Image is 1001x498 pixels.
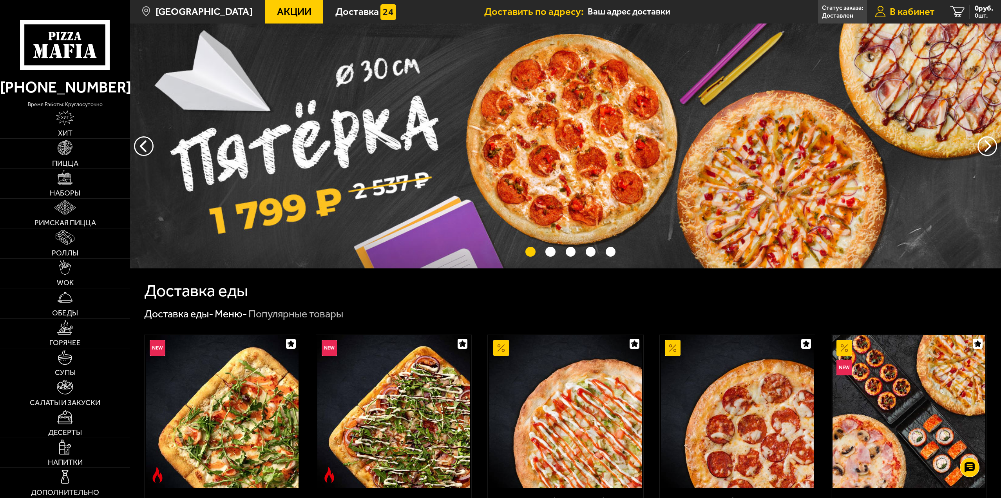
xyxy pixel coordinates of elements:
a: АкционныйПепперони 25 см (толстое с сыром) [660,335,815,488]
span: Хит [58,129,72,137]
span: Роллы [52,249,78,257]
a: Доставка еды- [144,308,214,320]
a: АкционныйНовинкаВсё включено [831,335,987,488]
span: Обеды [52,309,78,317]
img: Акционный [836,340,852,356]
span: Доставка [335,7,379,17]
span: WOK [57,279,74,286]
p: Статус заказа: [822,5,863,11]
h1: Доставка еды [144,283,248,299]
span: Десерты [48,429,82,436]
a: НовинкаОстрое блюдоРимская с креветками [145,335,300,488]
button: следующий [134,136,154,156]
span: 0 руб. [975,5,993,12]
span: 0 шт. [975,13,993,19]
span: Наборы [50,189,80,197]
button: точки переключения [586,247,596,257]
img: Острое блюдо [150,467,165,483]
img: Пепперони 25 см (толстое с сыром) [661,335,814,488]
span: Горячее [49,339,81,346]
img: Острое блюдо [322,467,337,483]
img: Аль-Шам 25 см (тонкое тесто) [489,335,642,488]
p: Доставлен [822,13,853,19]
span: Доставить по адресу: [484,7,588,17]
span: В кабинет [890,7,935,17]
button: точки переключения [566,247,576,257]
span: Пицца [52,159,78,167]
img: Новинка [150,340,165,356]
span: Супы [55,369,76,376]
img: Новинка [322,340,337,356]
img: Всё включено [833,335,985,488]
img: 15daf4d41897b9f0e9f617042186c801.svg [380,4,396,20]
button: точки переключения [545,247,556,257]
img: Римская с креветками [146,335,299,488]
input: Ваш адрес доставки [588,5,788,19]
a: Меню- [215,308,247,320]
img: Новинка [836,360,852,375]
button: точки переключения [525,247,536,257]
span: Салаты и закуски [30,399,100,406]
span: Акции [277,7,311,17]
a: НовинкаОстрое блюдоРимская с мясным ассорти [316,335,471,488]
span: Напитки [48,458,83,466]
img: Акционный [665,340,681,356]
span: Дополнительно [31,489,99,496]
button: точки переключения [606,247,616,257]
button: предыдущий [977,136,997,156]
div: Популярные товары [248,307,343,321]
img: Римская с мясным ассорти [317,335,470,488]
span: Римская пицца [34,219,96,226]
span: [GEOGRAPHIC_DATA] [156,7,253,17]
a: АкционныйАль-Шам 25 см (тонкое тесто) [488,335,643,488]
img: Акционный [493,340,509,356]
